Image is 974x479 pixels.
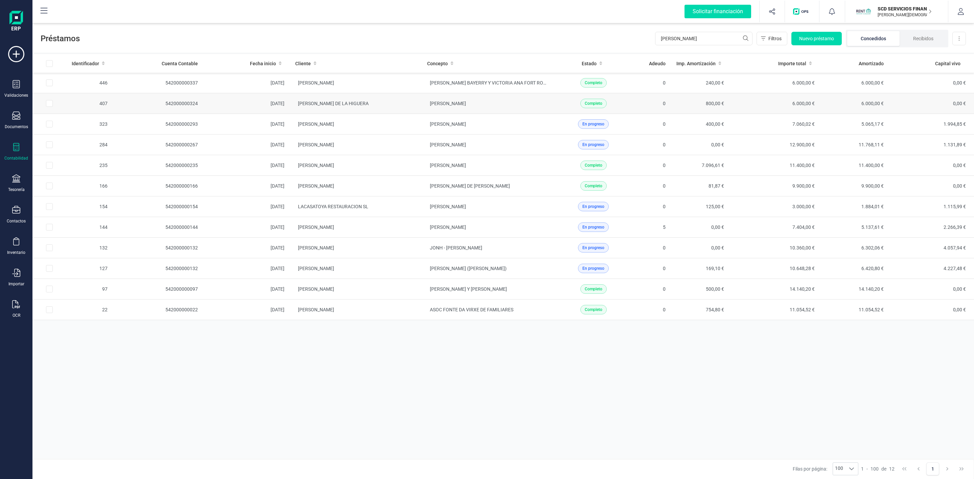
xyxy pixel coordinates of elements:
td: 6.000,00 € [729,93,820,114]
td: 240,00 € [671,73,729,93]
td: [DATE] [203,238,290,258]
span: Fecha inicio [250,60,276,67]
span: [PERSON_NAME] Y [PERSON_NAME] [430,286,507,292]
span: En progreso [582,265,604,271]
td: [DATE] [203,155,290,176]
td: 81,87 € [671,176,729,196]
td: [DATE] [203,93,290,114]
td: 6.000,00 € [820,73,889,93]
li: Concedidos [847,31,900,46]
span: Estado [582,60,597,67]
td: [DATE] [203,279,290,300]
div: Row Selected 9f111d79-41c9-4b2e-83c7-1ee586610a9b [46,79,53,86]
td: 542000000097 [113,279,203,300]
button: Next Page [941,462,954,475]
td: 5.065,17 € [820,114,889,135]
span: Completo [585,307,602,313]
td: 4.227,48 € [889,258,974,279]
td: [DATE] [203,73,290,93]
td: 1.994,85 € [889,114,974,135]
div: Solicitar financiación [685,5,751,18]
div: Filas por página: [793,462,858,475]
span: [PERSON_NAME] [298,245,334,250]
img: SC [856,4,871,19]
td: 0 [633,196,671,217]
span: [PERSON_NAME] [430,121,466,127]
span: [PERSON_NAME] DE [PERSON_NAME] [430,183,510,189]
td: 7.096,61 € [671,155,729,176]
span: [PERSON_NAME] BAYERRY Y VICTORIA ANA FORT RODRIGUEZ [430,80,562,86]
td: 0,00 € [671,238,729,258]
td: 14.140,20 € [729,279,820,300]
span: Imp. Amortización [676,60,716,67]
td: 0,00 € [889,279,974,300]
td: 10.360,00 € [729,238,820,258]
div: Row Selected 015c5314-2d54-4868-abb4-a31864ea3331 [46,306,53,313]
span: Préstamos [41,33,655,44]
td: 5.137,61 € [820,217,889,238]
span: 100 [833,463,845,475]
td: 0,00 € [889,300,974,320]
td: 0 [633,93,671,114]
td: 235 [66,155,113,176]
td: 11.400,00 € [729,155,820,176]
td: 1.131,89 € [889,135,974,155]
td: 0 [633,176,671,196]
span: Cuenta Contable [162,60,198,67]
span: [PERSON_NAME] DE LA HIGUERA [298,101,369,106]
div: Row Selected 1034a75b-0c3f-4997-a5fa-ecb4731bea26 [46,265,53,272]
td: 11.054,52 € [820,300,889,320]
div: Inventario [7,250,25,255]
div: Row Selected 22f7c517-2283-4ceb-9691-64aa3081b4ce [46,141,53,148]
td: 14.140,20 € [820,279,889,300]
span: [PERSON_NAME] [430,224,466,230]
span: Filtros [768,35,782,42]
div: Row Selected 9fb10e8c-ea7b-4b93-abb3-15fe7a828229 [46,286,53,292]
td: [DATE] [203,258,290,279]
td: 11.768,11 € [820,135,889,155]
div: OCR [13,313,20,318]
button: Nuevo préstamo [791,32,842,45]
div: Validaciones [4,93,28,98]
button: Previous Page [912,462,925,475]
td: 0 [633,258,671,279]
td: 11.054,52 € [729,300,820,320]
td: 2.266,39 € [889,217,974,238]
td: [DATE] [203,135,290,155]
div: Tesorería [8,187,25,192]
td: 542000000132 [113,238,203,258]
td: 0 [633,238,671,258]
td: 10.648,28 € [729,258,820,279]
span: [PERSON_NAME] [298,80,334,86]
td: 166 [66,176,113,196]
div: Contabilidad [4,155,28,161]
td: 6.000,00 € [729,73,820,93]
td: 1.884,01 € [820,196,889,217]
div: Documentos [5,124,28,129]
span: Completo [585,162,602,168]
div: Row Selected 05bb1b0f-50bf-4617-b756-e5d92ddd15b9 [46,100,53,107]
li: Recibidos [900,31,947,46]
td: 0,00 € [889,73,974,93]
td: [DATE] [203,196,290,217]
p: [PERSON_NAME][DEMOGRAPHIC_DATA][DEMOGRAPHIC_DATA] [878,12,932,18]
div: Row Selected b6dac6a6-a7da-4104-9790-5e55ce5f6044 [46,203,53,210]
span: 100 [871,465,879,472]
td: 0 [633,279,671,300]
span: [PERSON_NAME] [430,163,466,168]
span: ASOC FONTE DA VIRXE DE FAMILIARES [430,307,513,312]
span: Nuevo préstamo [799,35,834,42]
td: 5 [633,217,671,238]
span: [PERSON_NAME] [298,266,334,271]
td: 0,00 € [671,135,729,155]
td: 144 [66,217,113,238]
span: 1 [861,465,864,472]
span: [PERSON_NAME] [298,163,334,168]
td: [DATE] [203,217,290,238]
td: 0 [633,135,671,155]
span: [PERSON_NAME] [298,224,334,230]
div: Row Selected e59d26a7-dab6-4d06-8ef0-441f61aebb30 [46,244,53,251]
div: Importar [8,281,24,287]
td: 542000000324 [113,93,203,114]
span: Identificador [72,60,99,67]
